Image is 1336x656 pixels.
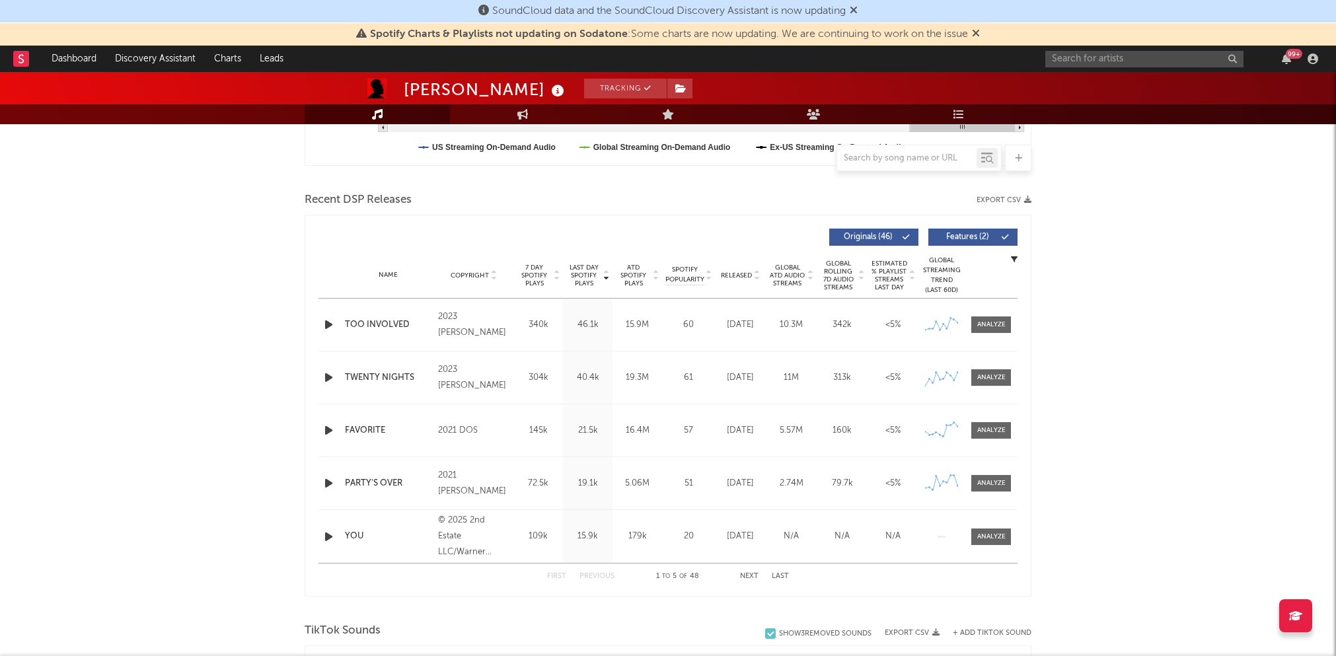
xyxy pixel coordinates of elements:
span: Originals ( 46 ) [838,233,899,241]
div: 19.3M [616,371,659,384]
div: 2.74M [769,477,813,490]
div: 15.9M [616,318,659,332]
div: 109k [517,530,560,543]
button: Export CSV [885,629,940,637]
div: [DATE] [718,477,762,490]
div: 313k [820,371,864,384]
div: 2021 [PERSON_NAME] [438,468,510,499]
a: Leads [250,46,293,72]
div: 1 5 48 [641,569,714,585]
div: 15.9k [566,530,609,543]
div: <5% [871,318,915,332]
button: + Add TikTok Sound [940,630,1031,637]
button: Next [740,573,759,580]
div: 57 [665,424,712,437]
div: 72.5k [517,477,560,490]
div: 2023 [PERSON_NAME] [438,362,510,394]
span: Global Rolling 7D Audio Streams [820,260,856,291]
span: to [662,573,670,579]
span: Global ATD Audio Streams [769,264,805,287]
button: 99+ [1282,54,1291,64]
div: 10.3M [769,318,813,332]
div: 2021 DOS [438,423,510,439]
div: 5.57M [769,424,813,437]
span: Dismiss [972,29,980,40]
span: ATD Spotify Plays [616,264,651,287]
button: Tracking [584,79,667,98]
div: 51 [665,477,712,490]
text: Global Streaming On-Demand Audio [593,143,731,152]
span: Spotify Popularity [665,265,704,285]
div: 179k [616,530,659,543]
div: 46.1k [566,318,609,332]
button: Originals(46) [829,229,918,246]
div: 145k [517,424,560,437]
div: Show 3 Removed Sounds [779,630,872,638]
button: + Add TikTok Sound [953,630,1031,637]
a: TOO INVOLVED [345,318,431,332]
div: N/A [820,530,864,543]
span: of [679,573,687,579]
a: TWENTY NIGHTS [345,371,431,384]
div: 21.5k [566,424,609,437]
div: <5% [871,477,915,490]
button: First [547,573,566,580]
button: Previous [579,573,614,580]
div: 99 + [1286,49,1302,59]
div: [DATE] [718,530,762,543]
div: N/A [769,530,813,543]
div: Global Streaming Trend (Last 60D) [922,256,961,295]
span: Features ( 2 ) [937,233,998,241]
a: Dashboard [42,46,106,72]
a: Discovery Assistant [106,46,205,72]
div: 79.7k [820,477,864,490]
div: [DATE] [718,318,762,332]
text: Ex-US Streaming On-Demand Audio [770,143,906,152]
div: 11M [769,371,813,384]
div: 5.06M [616,477,659,490]
div: 16.4M [616,424,659,437]
span: Last Day Spotify Plays [566,264,601,287]
div: [PERSON_NAME] [404,79,568,100]
div: 160k [820,424,864,437]
span: Released [721,272,752,279]
div: <5% [871,424,915,437]
input: Search by song name or URL [837,153,977,164]
span: TikTok Sounds [305,623,381,639]
div: 304k [517,371,560,384]
div: 2023 [PERSON_NAME] [438,309,510,341]
div: <5% [871,371,915,384]
a: Charts [205,46,250,72]
div: 61 [665,371,712,384]
button: Export CSV [977,196,1031,204]
button: Features(2) [928,229,1018,246]
input: Search for artists [1045,51,1243,67]
div: Name [345,270,431,280]
text: US Streaming On-Demand Audio [432,143,556,152]
div: 340k [517,318,560,332]
div: 19.1k [566,477,609,490]
div: [DATE] [718,424,762,437]
a: PARTY'S OVER [345,477,431,490]
span: SoundCloud data and the SoundCloud Discovery Assistant is now updating [492,6,846,17]
div: 342k [820,318,864,332]
span: Estimated % Playlist Streams Last Day [871,260,907,291]
span: Dismiss [850,6,858,17]
div: © 2025 2nd Estate LLC/Warner Records Inc. [438,513,510,560]
a: FAVORITE [345,424,431,437]
span: : Some charts are now updating. We are continuing to work on the issue [370,29,968,40]
span: Recent DSP Releases [305,192,412,208]
div: 40.4k [566,371,609,384]
div: 60 [665,318,712,332]
span: Spotify Charts & Playlists not updating on Sodatone [370,29,628,40]
span: 7 Day Spotify Plays [517,264,552,287]
a: YOU [345,530,431,543]
button: Last [772,573,789,580]
span: Copyright [451,272,489,279]
div: [DATE] [718,371,762,384]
